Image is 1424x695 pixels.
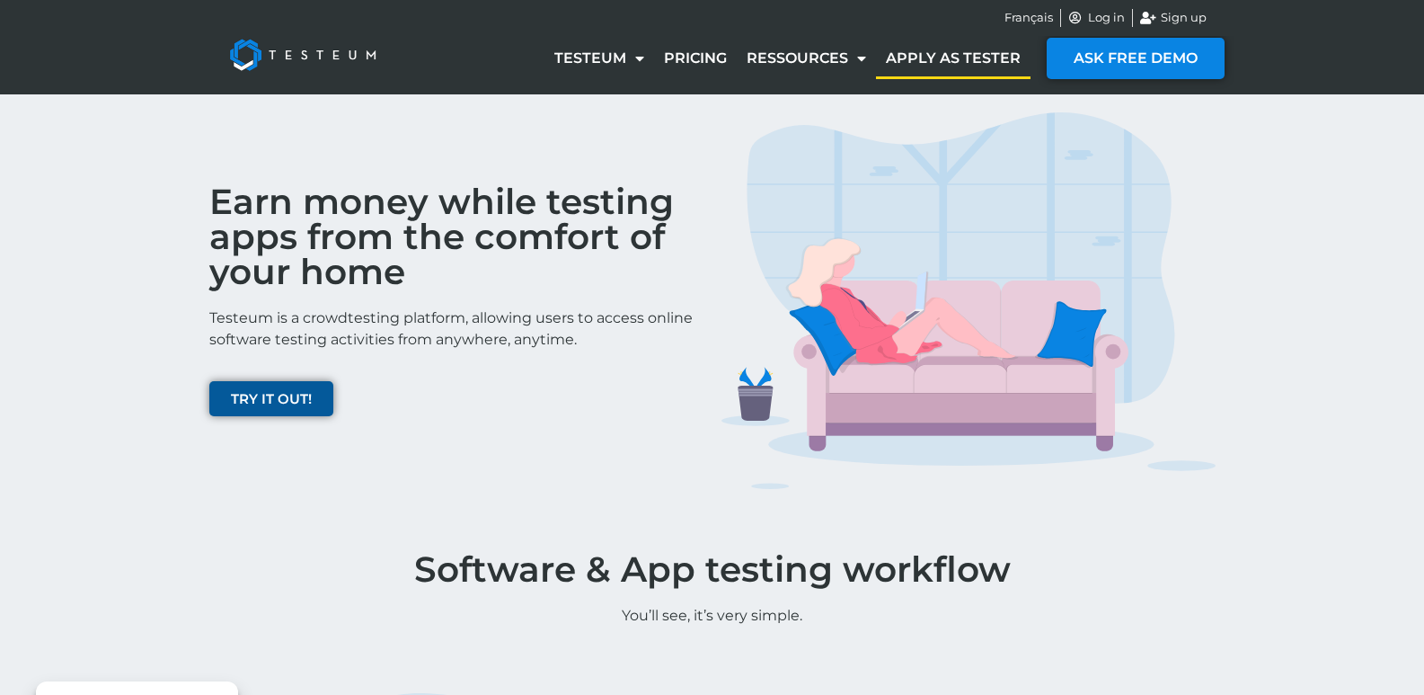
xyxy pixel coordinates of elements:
span: ASK FREE DEMO [1074,51,1198,66]
a: Testeum [544,38,654,79]
a: Log in [1068,9,1126,27]
a: Sign up [1140,9,1207,27]
span: TRY IT OUT! [231,392,312,405]
a: Apply as tester [876,38,1030,79]
p: Testeum is a crowdtesting platform, allowing users to access online software testing activities f... [209,307,703,351]
h2: Earn money while testing apps from the comfort of your home [209,184,703,290]
nav: Menu [544,38,1030,79]
a: TRY IT OUT! [209,381,333,416]
span: Sign up [1156,9,1207,27]
h1: Software & App testing workflow [200,552,1225,587]
a: Français [1004,9,1053,27]
img: TESTERS IMG 1 [721,112,1216,490]
a: ASK FREE DEMO [1047,38,1225,79]
a: Pricing [654,38,737,79]
a: Ressources [737,38,876,79]
span: Log in [1083,9,1125,27]
p: You’ll see, it’s very simple. [200,605,1225,627]
img: Testeum Logo - Application crowdtesting platform [209,19,396,91]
